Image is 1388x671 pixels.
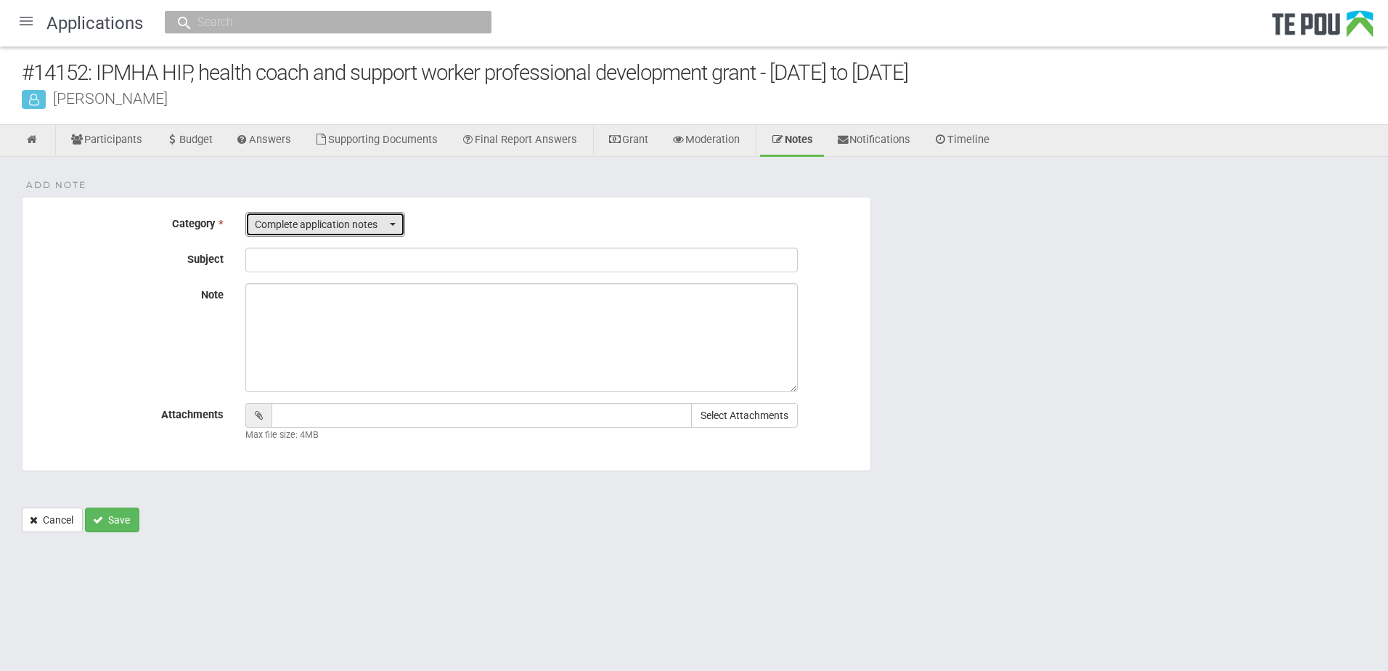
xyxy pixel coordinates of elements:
span: Attachments [161,408,224,421]
span: Note [201,288,224,301]
a: Notes [760,125,824,157]
a: Budget [155,125,224,157]
a: Notifications [825,125,922,157]
small: Max file size: 4MB [245,429,319,440]
a: Grant [597,125,659,157]
button: Save [85,508,139,532]
a: Supporting Documents [303,125,449,157]
span: Add Note [26,179,86,192]
a: Moderation [661,125,751,157]
div: [PERSON_NAME] [22,91,1388,106]
span: Complete application notes [255,217,386,232]
a: Cancel [22,508,83,532]
button: Complete application notes [245,212,405,237]
div: #14152: IPMHA HIP, health coach and support worker professional development grant - [DATE] to [DATE] [22,57,1388,89]
span: Subject [187,253,224,266]
button: Select Attachments [691,403,798,428]
a: Timeline [923,125,1000,157]
input: Search [193,15,449,30]
a: Answers [225,125,303,157]
a: Final Report Answers [450,125,588,157]
a: Participants [60,125,153,157]
span: Category [172,217,215,230]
